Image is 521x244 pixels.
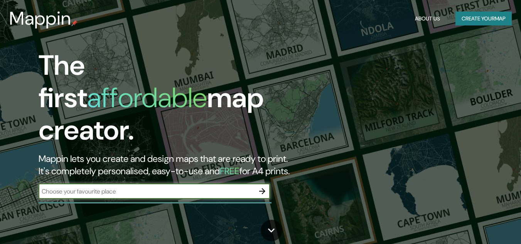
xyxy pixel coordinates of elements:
[71,20,78,26] img: mappin-pin
[87,80,207,116] h1: affordable
[9,8,71,29] h3: Mappin
[455,12,512,26] button: Create yourmap
[39,187,255,196] input: Choose your favourite place
[412,12,443,26] button: About Us
[39,49,299,153] h1: The first map creator.
[39,153,299,177] h2: Mappin lets you create and design maps that are ready to print. It's completely personalised, eas...
[220,165,239,177] h5: FREE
